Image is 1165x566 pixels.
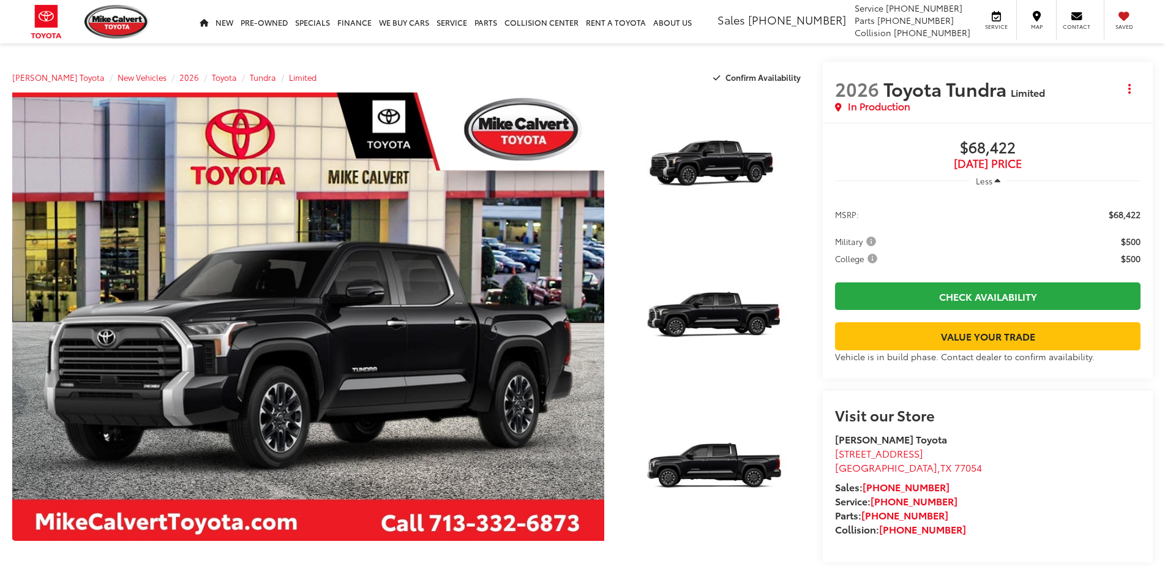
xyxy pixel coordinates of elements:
span: TX [940,460,952,474]
a: [PHONE_NUMBER] [871,494,957,508]
span: Service [983,23,1010,31]
span: 77054 [954,460,982,474]
a: [PHONE_NUMBER] [863,480,950,494]
a: [PERSON_NAME] Toyota [12,72,105,83]
span: Contact [1063,23,1090,31]
span: MSRP: [835,208,859,221]
strong: [PERSON_NAME] Toyota [835,432,947,446]
img: 2026 Toyota Tundra Limited [615,243,812,391]
img: Mike Calvert Toyota [84,5,149,39]
img: 2026 Toyota Tundra Limited [6,90,610,543]
button: Less [970,170,1006,192]
span: $68,422 [1109,208,1141,221]
img: 2026 Toyota Tundra Limited [615,394,812,542]
span: Less [976,175,992,186]
a: Check Availability [835,282,1141,310]
span: [PHONE_NUMBER] [748,12,846,28]
button: Confirm Availability [706,67,811,88]
a: Value Your Trade [835,322,1141,350]
span: Limited [1011,85,1045,99]
span: Sales [717,12,745,28]
div: Vehicle is in build phase. Contact dealer to confirm availability. [835,350,1141,363]
span: [GEOGRAPHIC_DATA] [835,460,937,474]
span: Parts [855,14,875,26]
a: New Vehicles [118,72,167,83]
span: [PHONE_NUMBER] [886,2,962,14]
a: Expand Photo 0 [12,92,604,541]
span: 2026 [835,75,879,102]
span: [PHONE_NUMBER] [894,26,970,39]
span: $68,422 [835,139,1141,157]
a: [STREET_ADDRESS] [GEOGRAPHIC_DATA],TX 77054 [835,446,982,474]
img: 2026 Toyota Tundra Limited [615,91,812,239]
a: Tundra [250,72,276,83]
button: Military [835,235,880,247]
strong: Collision: [835,522,966,536]
span: $500 [1121,235,1141,247]
a: 2026 [179,72,199,83]
span: [STREET_ADDRESS] [835,446,923,460]
span: Service [855,2,883,14]
a: Limited [289,72,317,83]
button: Actions [1119,78,1141,99]
a: [PHONE_NUMBER] [879,522,966,536]
span: Collision [855,26,891,39]
span: In Production [848,99,910,113]
a: Expand Photo 2 [618,244,811,390]
span: Saved [1111,23,1137,31]
button: College [835,252,882,265]
a: Expand Photo 3 [618,396,811,541]
a: Expand Photo 1 [618,92,811,238]
span: [DATE] PRICE [835,157,1141,170]
span: College [835,252,880,265]
strong: Service: [835,494,957,508]
a: [PHONE_NUMBER] [861,508,948,522]
strong: Parts: [835,508,948,522]
h2: Visit our Store [835,407,1141,423]
span: Toyota Tundra [883,75,1011,102]
a: Toyota [212,72,237,83]
span: dropdown dots [1128,84,1131,94]
span: Confirm Availability [725,72,801,83]
span: , [835,460,982,474]
strong: Sales: [835,480,950,494]
span: Map [1023,23,1050,31]
span: Military [835,235,878,247]
span: $500 [1121,252,1141,265]
span: [PHONE_NUMBER] [877,14,954,26]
